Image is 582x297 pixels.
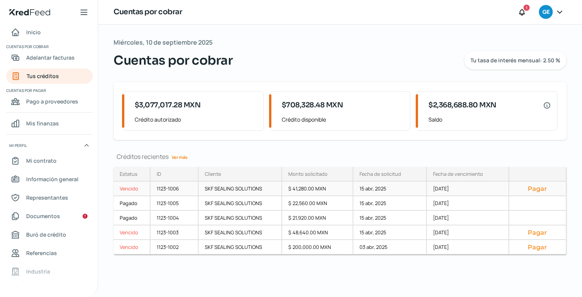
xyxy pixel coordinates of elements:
[470,58,560,63] span: Tu tasa de interés mensual: 2.50 %
[114,196,151,211] a: Pagado
[6,153,93,169] a: Mi contrato
[114,240,151,255] a: Vencido
[151,196,199,211] div: 1123-1005
[26,230,66,239] span: Buró de crédito
[26,174,79,184] span: Información general
[26,248,57,258] span: Referencias
[114,182,151,196] a: Vencido
[515,229,560,236] button: Pagar
[282,225,353,240] div: $ 48,640.00 MXN
[6,68,93,84] a: Tus créditos
[114,211,151,225] a: Pagado
[6,172,93,187] a: Información general
[26,193,68,202] span: Representantes
[26,211,60,221] span: Documentos
[26,97,78,106] span: Pago a proveedores
[27,71,59,81] span: Tus créditos
[428,115,551,124] span: Saldo
[428,100,497,110] span: $2,368,688.80 MXN
[515,185,560,192] button: Pagar
[427,182,509,196] div: [DATE]
[6,25,93,40] a: Inicio
[353,196,427,211] div: 15 abr, 2025
[26,285,65,295] span: Redes sociales
[135,115,257,124] span: Crédito autorizado
[6,245,93,261] a: Referencias
[526,4,527,11] span: 1
[6,116,93,131] a: Mis finanzas
[6,87,92,94] span: Cuentas por pagar
[199,196,282,211] div: SKF SEALING SOLUTIONS
[135,100,201,110] span: $3,077,017.28 MXN
[433,170,483,177] div: Fecha de vencimiento
[6,227,93,242] a: Buró de crédito
[353,225,427,240] div: 15 abr, 2025
[6,43,92,50] span: Cuentas por cobrar
[282,211,353,225] div: $ 21,920.00 MXN
[26,53,75,62] span: Adelantar facturas
[282,182,353,196] div: $ 41,280.00 MXN
[427,196,509,211] div: [DATE]
[114,37,212,48] span: Miércoles, 10 de septiembre 2025
[6,264,93,279] a: Industria
[282,115,404,124] span: Crédito disponible
[26,27,41,37] span: Inicio
[360,170,401,177] div: Fecha de solicitud
[542,8,549,17] span: GE
[114,51,232,70] span: Cuentas por cobrar
[6,209,93,224] a: Documentos
[199,182,282,196] div: SKF SEALING SOLUTIONS
[205,170,221,177] div: Cliente
[6,94,93,109] a: Pago a proveedores
[199,240,282,255] div: SKF SEALING SOLUTIONS
[282,100,343,110] span: $708,328.48 MXN
[151,240,199,255] div: 1123-1002
[427,211,509,225] div: [DATE]
[199,225,282,240] div: SKF SEALING SOLUTIONS
[151,225,199,240] div: 1123-1003
[515,243,560,251] button: Pagar
[151,211,199,225] div: 1123-1004
[26,118,59,128] span: Mis finanzas
[353,182,427,196] div: 15 abr, 2025
[114,152,567,161] div: Créditos recientes
[199,211,282,225] div: SKF SEALING SOLUTIONS
[114,225,151,240] a: Vencido
[9,142,27,149] span: Mi perfil
[6,50,93,65] a: Adelantar facturas
[282,196,353,211] div: $ 22,560.00 MXN
[169,151,191,163] a: Ver más
[427,240,509,255] div: [DATE]
[353,211,427,225] div: 15 abr, 2025
[427,225,509,240] div: [DATE]
[26,267,50,276] span: Industria
[26,156,57,165] span: Mi contrato
[6,190,93,205] a: Representantes
[282,240,353,255] div: $ 200,000.00 MXN
[151,182,199,196] div: 1123-1006
[120,170,137,177] div: Estatus
[353,240,427,255] div: 03 abr, 2025
[157,170,161,177] div: ID
[288,170,328,177] div: Monto solicitado
[114,7,182,18] h1: Cuentas por cobrar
